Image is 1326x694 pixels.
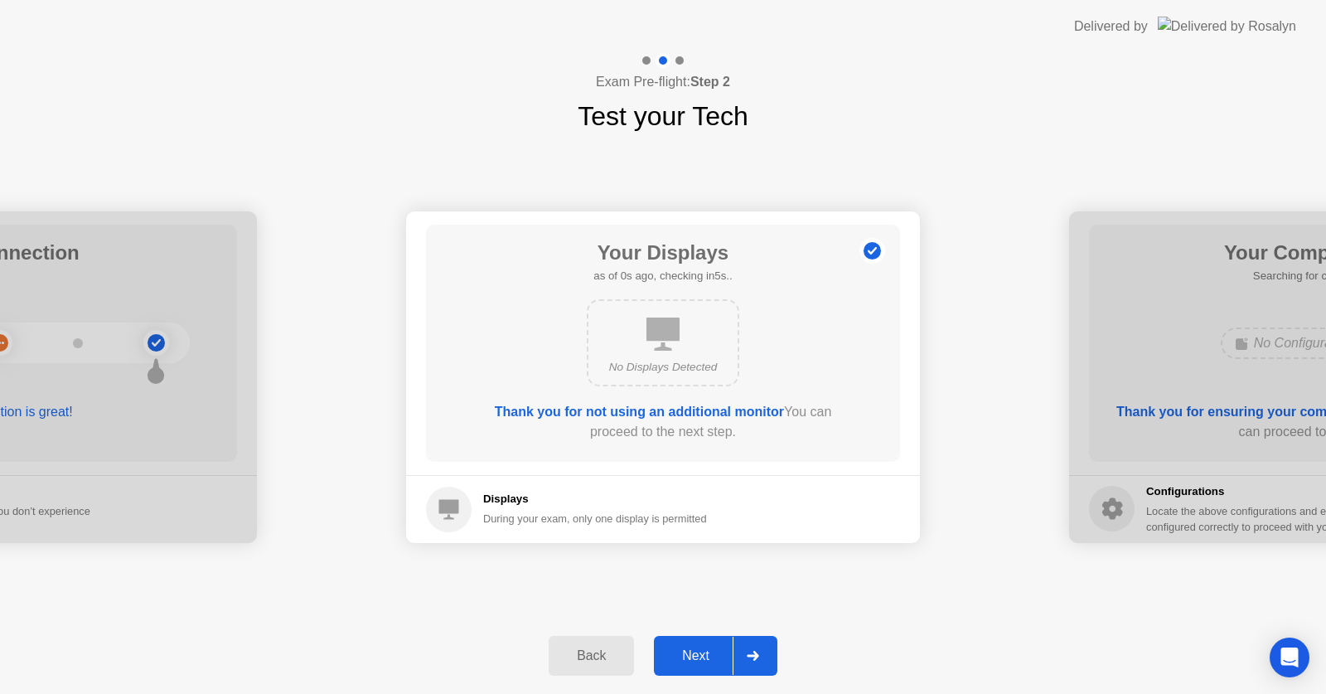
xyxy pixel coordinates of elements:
[483,491,707,507] h5: Displays
[654,636,777,676] button: Next
[549,636,634,676] button: Back
[1158,17,1296,36] img: Delivered by Rosalyn
[602,359,724,376] div: No Displays Detected
[483,511,707,527] div: During your exam, only one display is permitted
[659,648,733,663] div: Next
[596,72,730,92] h4: Exam Pre-flight:
[593,238,732,268] h1: Your Displays
[593,268,732,284] h5: as of 0s ago, checking in5s..
[1074,17,1148,36] div: Delivered by
[554,648,629,663] div: Back
[578,96,748,136] h1: Test your Tech
[690,75,730,89] b: Step 2
[495,405,784,419] b: Thank you for not using an additional monitor
[1270,638,1309,677] div: Open Intercom Messenger
[473,402,853,442] div: You can proceed to the next step.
